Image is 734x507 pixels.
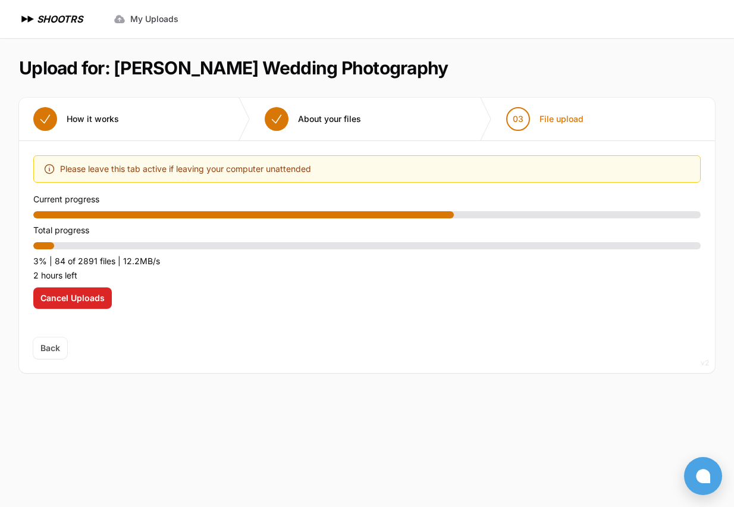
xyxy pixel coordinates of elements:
[60,162,311,176] span: Please leave this tab active if leaving your computer unattended
[67,113,119,125] span: How it works
[33,223,701,237] p: Total progress
[33,254,701,268] p: 3% | 84 of 2891 files | 12.2MB/s
[250,98,375,140] button: About your files
[33,192,701,206] p: Current progress
[19,12,83,26] a: SHOOTRS SHOOTRS
[37,12,83,26] h1: SHOOTRS
[539,113,584,125] span: File upload
[33,268,701,283] p: 2 hours left
[130,13,178,25] span: My Uploads
[701,356,709,370] div: v2
[19,12,37,26] img: SHOOTRS
[684,457,722,495] button: Open chat window
[40,292,105,304] span: Cancel Uploads
[19,57,448,79] h1: Upload for: [PERSON_NAME] Wedding Photography
[492,98,598,140] button: 03 File upload
[513,113,523,125] span: 03
[33,287,112,309] button: Cancel Uploads
[19,98,133,140] button: How it works
[298,113,361,125] span: About your files
[106,8,186,30] a: My Uploads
